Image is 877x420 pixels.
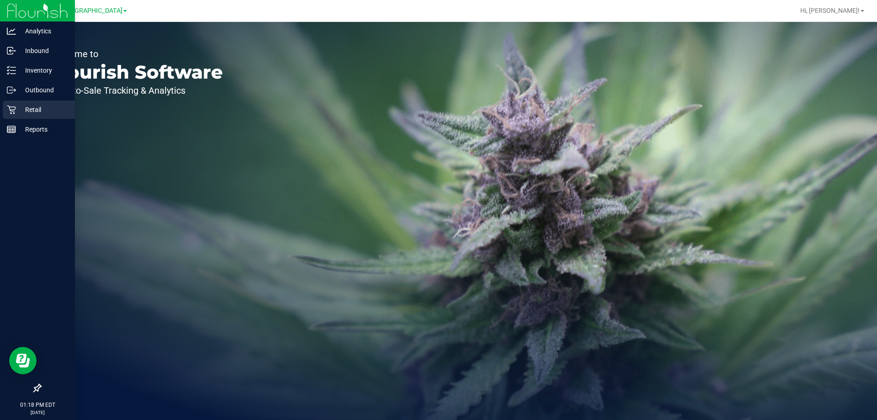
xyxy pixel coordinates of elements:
[49,86,223,95] p: Seed-to-Sale Tracking & Analytics
[16,104,71,115] p: Retail
[7,125,16,134] inline-svg: Reports
[4,401,71,409] p: 01:18 PM EDT
[49,63,223,81] p: Flourish Software
[7,105,16,114] inline-svg: Retail
[60,7,122,15] span: [GEOGRAPHIC_DATA]
[7,27,16,36] inline-svg: Analytics
[7,46,16,55] inline-svg: Inbound
[4,409,71,416] p: [DATE]
[16,65,71,76] p: Inventory
[16,124,71,135] p: Reports
[7,85,16,95] inline-svg: Outbound
[16,85,71,96] p: Outbound
[16,26,71,37] p: Analytics
[800,7,860,14] span: Hi, [PERSON_NAME]!
[9,347,37,374] iframe: Resource center
[7,66,16,75] inline-svg: Inventory
[49,49,223,58] p: Welcome to
[16,45,71,56] p: Inbound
